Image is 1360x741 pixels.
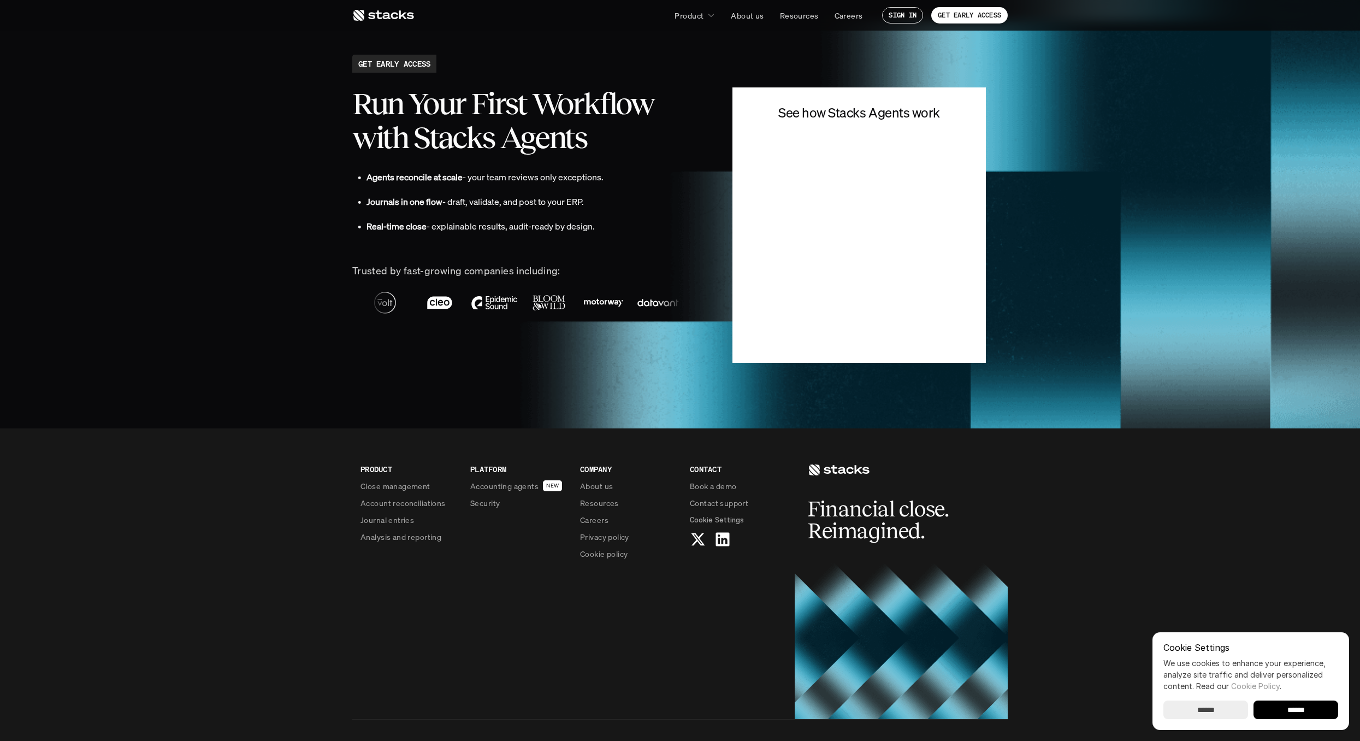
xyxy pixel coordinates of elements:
h2: GET EARLY ACCESS [358,58,430,69]
iframe: Form [749,128,969,255]
span: Read our . [1196,681,1281,691]
p: Careers [580,514,608,526]
a: Security [470,497,567,509]
p: • [358,169,361,185]
p: CONTACT [690,463,787,475]
a: Cookie policy [580,548,677,560]
a: GET EARLY ACCESS [931,7,1008,23]
p: - your team reviews only exceptions. [366,169,700,185]
a: Account reconciliations [360,497,457,509]
a: Analysis and reporting [360,531,457,543]
p: Product [675,10,703,21]
p: GET EARLY ACCESS [938,11,1001,19]
p: - draft, validate, and post to your ERP. [366,194,700,210]
p: Accounting agents [470,480,539,492]
a: Book a demo [690,480,787,492]
p: Account reconciliations [360,497,446,509]
p: Analysis and reporting [360,531,441,543]
a: Resources [580,497,677,509]
p: Security [470,497,500,509]
p: • [358,194,361,210]
p: Resources [580,497,619,509]
a: Cookie Policy [1231,681,1280,691]
p: About us [580,480,613,492]
a: Privacy policy [580,531,677,543]
p: About us [731,10,764,21]
a: Careers [580,514,677,526]
p: Trusted by fast-growing companies including: [352,263,700,279]
p: SIGN IN [889,11,916,19]
strong: Journals in one flow [366,196,442,208]
p: Resources [780,10,819,21]
h4: See how Stacks Agents work [771,104,948,122]
strong: Agents reconcile at scale [366,171,463,183]
button: Cookie Trigger [690,514,744,526]
p: We use cookies to enhance your experience, analyze site traffic and deliver personalized content. [1163,657,1338,692]
p: Cookie Settings [1163,643,1338,652]
p: Close management [360,480,430,492]
p: - explainable results, audit-ready by design. [366,219,700,234]
p: COMPANY [580,463,677,475]
a: Journal entries [360,514,457,526]
p: PRODUCT [360,463,457,475]
p: Journal entries [360,514,414,526]
p: Privacy policy [580,531,629,543]
h2: Run Your First Workflow with Stacks Agents [352,87,700,154]
a: SIGN IN [882,7,923,23]
h2: Financial close. Reimagined. [808,498,972,542]
a: Accounting agentsNEW [470,480,567,492]
strong: Real-time close [366,220,427,232]
a: Close management [360,480,457,492]
a: About us [724,5,770,25]
span: Cookie Settings [690,514,744,526]
p: Book a demo [690,480,737,492]
a: Resources [773,5,825,25]
p: Cookie policy [580,548,628,560]
p: PLATFORM [470,463,567,475]
a: About us [580,480,677,492]
p: • [358,219,361,234]
h2: NEW [546,483,559,489]
p: Contact support [690,497,748,509]
p: Careers [835,10,863,21]
a: Careers [828,5,870,25]
a: Contact support [690,497,787,509]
